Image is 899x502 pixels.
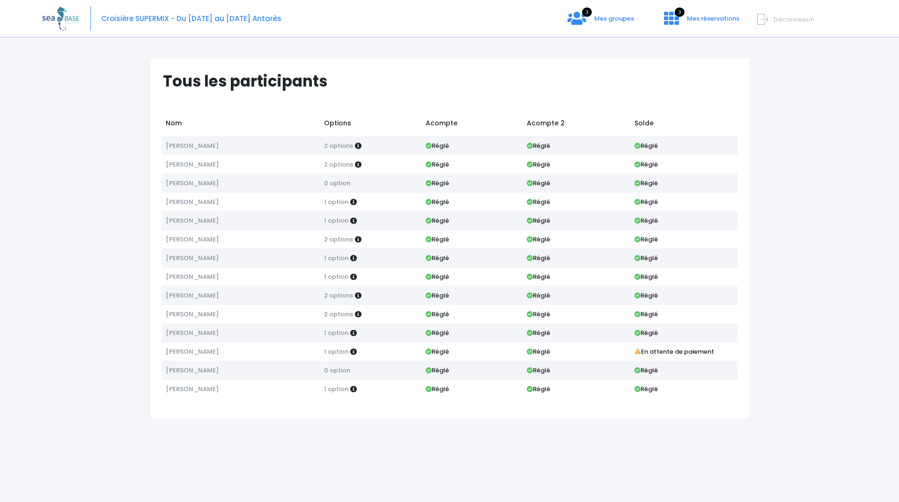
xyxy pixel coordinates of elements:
td: Acompte [421,114,522,136]
span: Mes groupes [594,14,634,23]
span: 1 option [324,347,348,356]
strong: Réglé [634,291,658,300]
span: 1 option [324,272,348,281]
span: [PERSON_NAME] [166,385,219,393]
span: 3 [675,7,685,17]
strong: Réglé [527,235,550,244]
strong: Réglé [527,366,550,375]
span: [PERSON_NAME] [166,197,219,206]
span: 2 options [324,235,353,244]
span: 1 option [324,197,348,206]
strong: Réglé [426,235,449,244]
span: 1 option [324,328,348,337]
span: [PERSON_NAME] [166,328,219,337]
h1: Tous les participants [163,72,745,90]
strong: Réglé [634,385,658,393]
strong: Réglé [527,385,550,393]
span: [PERSON_NAME] [166,235,219,244]
strong: Réglé [426,328,449,337]
strong: Réglé [634,310,658,319]
span: [PERSON_NAME] [166,272,219,281]
span: [PERSON_NAME] [166,254,219,262]
strong: Réglé [426,366,449,375]
span: 3 [582,7,592,17]
strong: Réglé [634,272,658,281]
a: 3 Mes réservations [656,17,745,26]
span: 1 option [324,216,348,225]
strong: Réglé [527,328,550,337]
td: Acompte 2 [523,114,630,136]
strong: Réglé [634,235,658,244]
span: Déconnexion [774,15,814,24]
strong: Réglé [634,216,658,225]
strong: Réglé [426,197,449,206]
strong: En attente de paiement [634,347,714,356]
strong: Réglé [527,272,550,281]
td: Nom [162,114,320,136]
strong: Réglé [634,328,658,337]
span: 0 option [324,366,350,375]
strong: Réglé [527,310,550,319]
strong: Réglé [634,160,658,169]
strong: Réglé [527,291,550,300]
span: Mes réservations [687,14,739,23]
span: [PERSON_NAME] [166,366,219,375]
span: 1 option [324,254,348,262]
span: 0 option [324,179,350,188]
strong: Réglé [527,197,550,206]
strong: Réglé [426,385,449,393]
span: 2 options [324,160,353,169]
span: [PERSON_NAME] [166,179,219,188]
strong: Réglé [426,141,449,150]
strong: Réglé [634,141,658,150]
strong: Réglé [426,216,449,225]
span: 2 options [324,141,353,150]
span: [PERSON_NAME] [166,291,219,300]
span: [PERSON_NAME] [166,310,219,319]
strong: Réglé [527,254,550,262]
strong: Réglé [634,179,658,188]
strong: Réglé [527,216,550,225]
strong: Réglé [527,347,550,356]
strong: Réglé [426,272,449,281]
strong: Réglé [634,254,658,262]
span: [PERSON_NAME] [166,141,219,150]
strong: Réglé [634,197,658,206]
span: Croisière SUPERMIX - Du [DATE] au [DATE] Antarès [101,14,281,23]
strong: Réglé [426,291,449,300]
span: 2 options [324,291,353,300]
strong: Réglé [634,366,658,375]
strong: Réglé [426,310,449,319]
td: Options [320,114,421,136]
strong: Réglé [426,179,449,188]
strong: Réglé [527,179,550,188]
span: 2 options [324,310,353,319]
strong: Réglé [527,141,550,150]
strong: Réglé [426,160,449,169]
span: 1 option [324,385,348,393]
span: [PERSON_NAME] [166,160,219,169]
td: Solde [630,114,737,136]
strong: Réglé [527,160,550,169]
strong: Réglé [426,347,449,356]
span: [PERSON_NAME] [166,347,219,356]
a: 3 Mes groupes [560,17,641,26]
span: [PERSON_NAME] [166,216,219,225]
strong: Réglé [426,254,449,262]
